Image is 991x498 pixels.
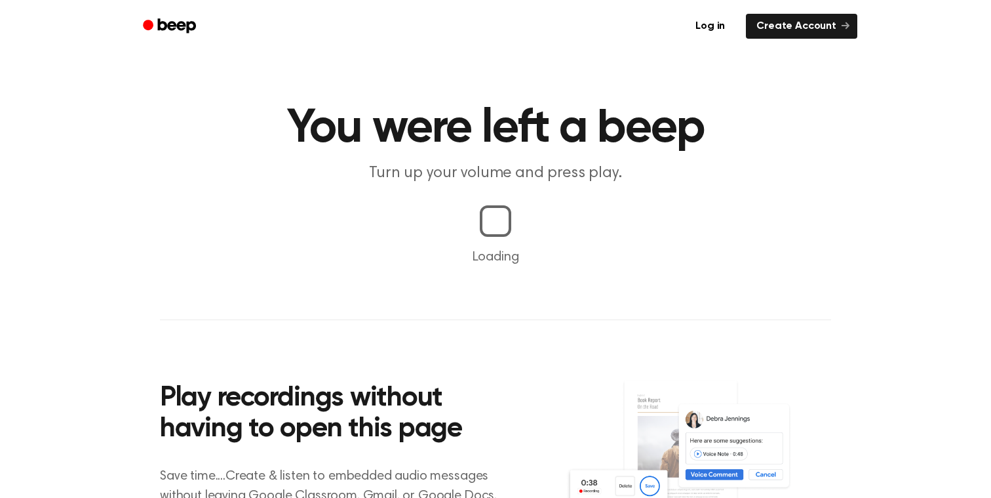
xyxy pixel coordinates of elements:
[134,14,208,39] a: Beep
[244,163,747,184] p: Turn up your volume and press play.
[746,14,857,39] a: Create Account
[16,247,975,267] p: Loading
[160,105,831,152] h1: You were left a beep
[160,383,513,446] h2: Play recordings without having to open this page
[682,11,738,41] a: Log in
